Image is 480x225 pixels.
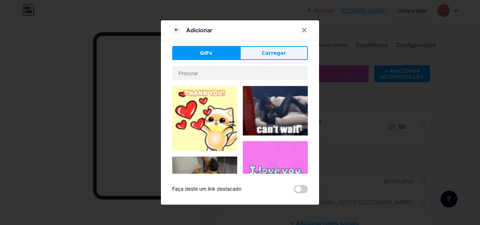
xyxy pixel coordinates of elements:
[172,186,241,192] font: Faça deste um link destacado
[172,157,237,205] img: Gihpy
[200,50,212,56] font: GIFs
[172,86,237,151] img: Gihpy
[172,46,240,60] button: GIFs
[262,50,286,56] font: Carregar
[243,141,308,205] img: Gihpy
[186,27,212,34] font: Adicionar
[240,46,308,60] button: Carregar
[173,66,307,80] input: Procurar
[243,86,308,135] img: Gihpy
